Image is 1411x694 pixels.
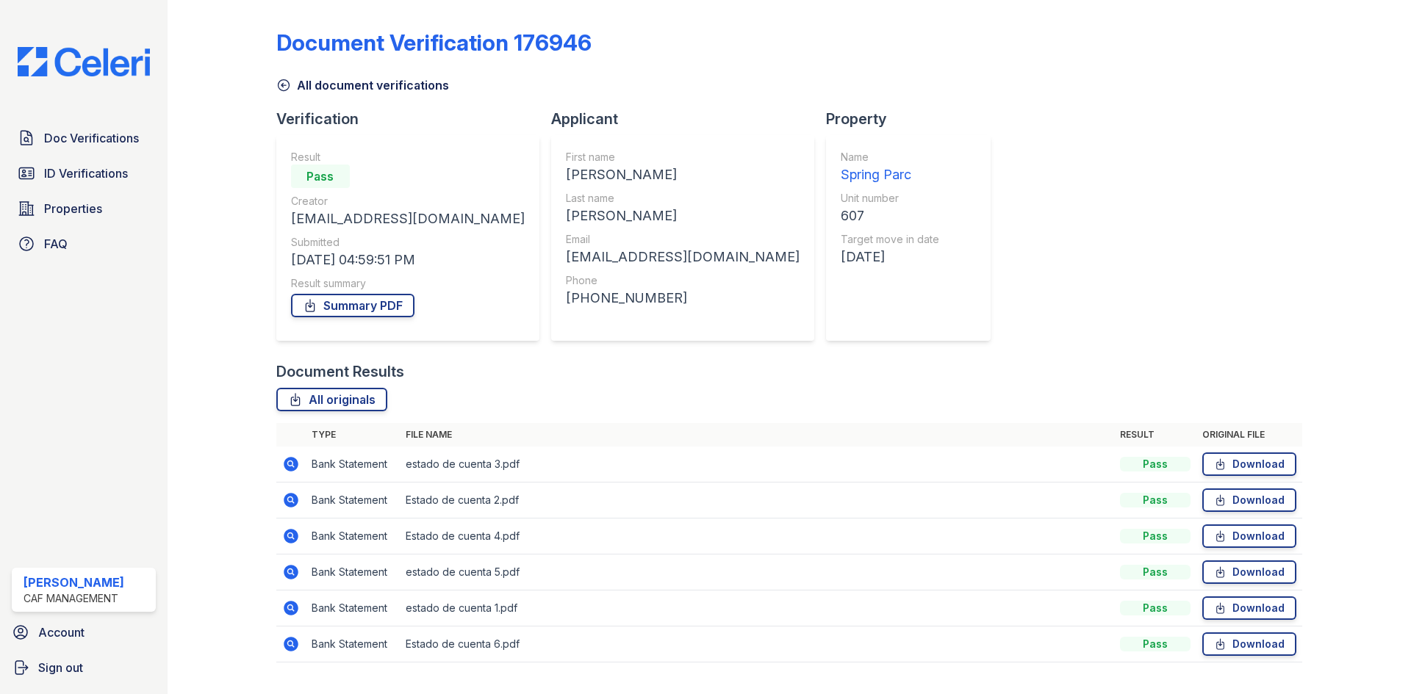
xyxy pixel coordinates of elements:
div: Pass [291,165,350,188]
a: Account [6,618,162,647]
div: [PERSON_NAME] [24,574,124,591]
span: FAQ [44,235,68,253]
div: Spring Parc [841,165,939,185]
td: Bank Statement [306,626,400,662]
div: 607 [841,206,939,226]
div: Unit number [841,191,939,206]
a: Download [1202,488,1296,512]
td: Bank Statement [306,482,400,518]
div: Phone [566,273,800,288]
a: Download [1202,596,1296,620]
a: Sign out [6,653,162,682]
th: File name [400,423,1114,447]
th: Type [306,423,400,447]
div: Pass [1120,637,1191,651]
div: [PERSON_NAME] [566,206,800,226]
th: Original file [1196,423,1302,447]
div: Verification [276,109,551,129]
div: Pass [1120,457,1191,471]
div: [PHONE_NUMBER] [566,288,800,308]
td: Estado de cuenta 6.pdf [400,626,1114,662]
th: Result [1114,423,1196,447]
td: Estado de cuenta 2.pdf [400,482,1114,518]
td: estado de cuenta 1.pdf [400,590,1114,626]
a: All originals [276,388,387,411]
a: Summary PDF [291,294,414,317]
a: Download [1202,560,1296,584]
a: Download [1202,452,1296,476]
a: ID Verifications [12,159,156,188]
div: Pass [1120,601,1191,615]
div: Document Verification 176946 [276,29,592,56]
td: Estado de cuenta 4.pdf [400,518,1114,554]
span: Properties [44,200,102,217]
a: Doc Verifications [12,123,156,153]
span: Sign out [38,659,83,676]
div: Last name [566,191,800,206]
div: [EMAIL_ADDRESS][DOMAIN_NAME] [566,247,800,267]
div: [DATE] [841,247,939,267]
div: Result summary [291,276,525,291]
td: Bank Statement [306,554,400,590]
div: Applicant [551,109,826,129]
span: Doc Verifications [44,129,139,147]
div: Submitted [291,235,525,250]
div: Name [841,150,939,165]
div: Target move in date [841,232,939,247]
img: CE_Logo_Blue-a8612792a0a2168367f1c8372b55b34899dd931a85d93a1a3d3e32e68fde9ad4.png [6,47,162,76]
div: Document Results [276,361,404,382]
span: Account [38,623,85,641]
a: Download [1202,632,1296,656]
div: Creator [291,194,525,209]
div: [PERSON_NAME] [566,165,800,185]
td: Bank Statement [306,447,400,482]
td: Bank Statement [306,518,400,554]
a: Properties [12,194,156,223]
a: All document verifications [276,76,449,94]
div: Pass [1120,565,1191,579]
div: [DATE] 04:59:51 PM [291,250,525,270]
a: FAQ [12,229,156,259]
td: estado de cuenta 5.pdf [400,554,1114,590]
div: Email [566,232,800,247]
span: ID Verifications [44,165,128,182]
td: estado de cuenta 3.pdf [400,447,1114,482]
a: Name Spring Parc [841,150,939,185]
div: Pass [1120,493,1191,507]
td: Bank Statement [306,590,400,626]
div: First name [566,150,800,165]
div: [EMAIL_ADDRESS][DOMAIN_NAME] [291,209,525,229]
a: Download [1202,524,1296,548]
div: Result [291,150,525,165]
div: Property [826,109,1002,129]
div: Pass [1120,529,1191,543]
div: CAF Management [24,591,124,606]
